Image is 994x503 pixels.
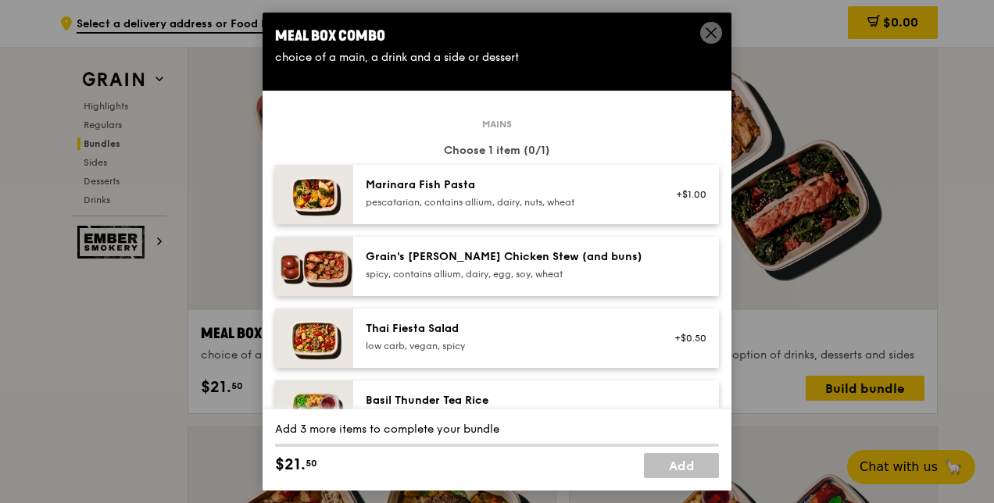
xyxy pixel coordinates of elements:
[275,165,353,224] img: daily_normal_Marinara_Fish_Pasta__Horizontal_.jpg
[275,422,719,437] div: Add 3 more items to complete your bundle
[275,453,306,476] span: $21.
[366,340,646,352] div: low carb, vegan, spicy
[366,321,646,337] div: Thai Fiesta Salad
[275,309,353,368] img: daily_normal_Thai_Fiesta_Salad__Horizontal_.jpg
[366,393,646,408] div: Basil Thunder Tea Rice
[275,237,353,296] img: daily_normal_Grains-Curry-Chicken-Stew-HORZ.jpg
[366,177,646,193] div: Marinara Fish Pasta
[275,25,719,47] div: Meal Box Combo
[366,249,646,265] div: Grain's [PERSON_NAME] Chicken Stew (and buns)
[665,332,706,344] div: +$0.50
[306,457,317,469] span: 50
[275,143,719,159] div: Choose 1 item (0/1)
[665,188,706,201] div: +$1.00
[644,453,719,478] a: Add
[275,380,353,440] img: daily_normal_HORZ-Basil-Thunder-Tea-Rice.jpg
[476,118,518,130] span: Mains
[366,268,646,280] div: spicy, contains allium, dairy, egg, soy, wheat
[275,50,719,66] div: choice of a main, a drink and a side or dessert
[366,196,646,209] div: pescatarian, contains allium, dairy, nuts, wheat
